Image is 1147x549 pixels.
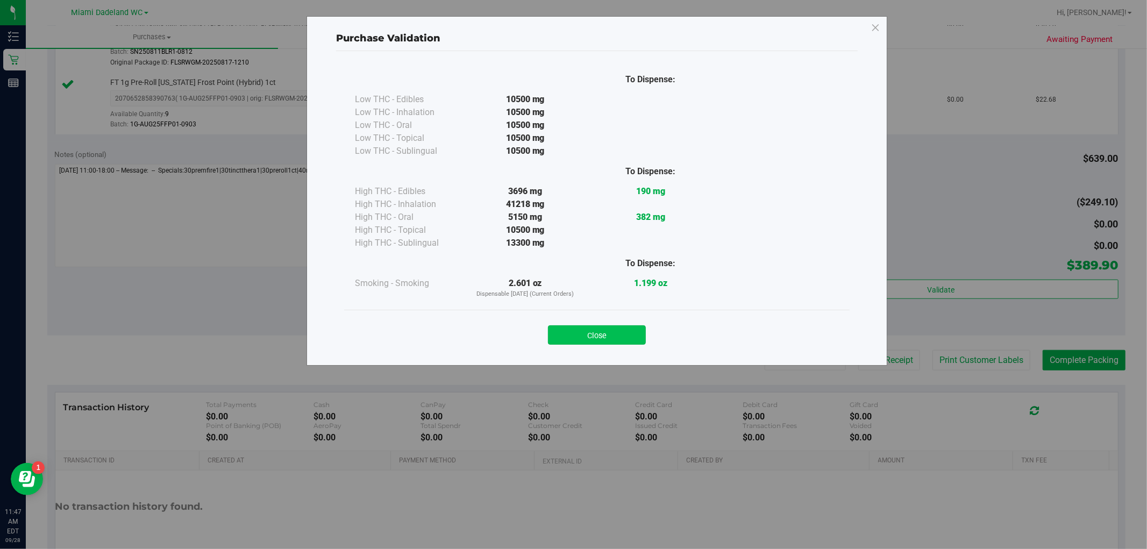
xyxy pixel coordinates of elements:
[355,198,462,211] div: High THC - Inhalation
[462,93,588,106] div: 10500 mg
[32,461,45,474] iframe: Resource center unread badge
[548,325,646,345] button: Close
[636,186,665,196] strong: 190 mg
[355,224,462,237] div: High THC - Topical
[355,211,462,224] div: High THC - Oral
[588,73,713,86] div: To Dispense:
[355,132,462,145] div: Low THC - Topical
[462,198,588,211] div: 41218 mg
[355,119,462,132] div: Low THC - Oral
[462,224,588,237] div: 10500 mg
[336,32,440,44] span: Purchase Validation
[355,277,462,290] div: Smoking - Smoking
[355,93,462,106] div: Low THC - Edibles
[588,165,713,178] div: To Dispense:
[462,211,588,224] div: 5150 mg
[355,145,462,158] div: Low THC - Sublingual
[634,278,667,288] strong: 1.199 oz
[588,257,713,270] div: To Dispense:
[462,185,588,198] div: 3696 mg
[355,237,462,249] div: High THC - Sublingual
[355,106,462,119] div: Low THC - Inhalation
[462,132,588,145] div: 10500 mg
[11,463,43,495] iframe: Resource center
[462,106,588,119] div: 10500 mg
[462,277,588,299] div: 2.601 oz
[462,145,588,158] div: 10500 mg
[462,119,588,132] div: 10500 mg
[636,212,665,222] strong: 382 mg
[355,185,462,198] div: High THC - Edibles
[462,290,588,299] p: Dispensable [DATE] (Current Orders)
[462,237,588,249] div: 13300 mg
